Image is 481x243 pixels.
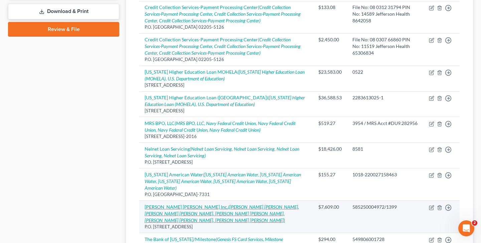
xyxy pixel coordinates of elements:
[318,120,342,127] div: $519.27
[145,133,308,140] div: [STREET_ADDRESS]-2016
[318,236,342,243] div: $294.00
[352,171,418,178] div: 1018-220027158463
[145,120,296,133] i: (MRS BPO, LLC, Navy Federal Credit Union, Navy Federal Credit Union, Navy Federal Credit Union, N...
[145,204,299,223] i: ([PERSON_NAME] [PERSON_NAME], [PERSON_NAME] [PERSON_NAME], [PERSON_NAME] [PERSON_NAME], [PERSON_N...
[318,69,342,75] div: $23,583.00
[145,82,308,88] div: [STREET_ADDRESS]
[145,191,308,198] div: P.O. [GEOGRAPHIC_DATA]-7331
[145,108,308,114] div: [STREET_ADDRESS]
[318,94,342,101] div: $36,588.53
[352,69,418,75] div: 0522
[145,120,296,133] a: MRS BPO, LLC(MRS BPO, LLC, Navy Federal Credit Union, Navy Federal Credit Union, Navy Federal Cre...
[352,36,418,56] div: File No: 08 0307 66860 PIN No: 11519 Jefferson Health 65306834
[472,220,477,226] span: 2
[145,37,301,56] i: (Credit Collection Services-Payment Processing Center, Credit Collection Services-Payment Process...
[145,172,301,191] i: ([US_STATE] American Water, [US_STATE] American Water, [US_STATE] American Water, [US_STATE] Amer...
[318,146,342,152] div: $18,426.00
[318,4,342,11] div: $133.08
[145,204,299,223] a: [PERSON_NAME] [PERSON_NAME] Inc.([PERSON_NAME] [PERSON_NAME], [PERSON_NAME] [PERSON_NAME], [PERSO...
[318,36,342,43] div: $2,450.00
[145,95,305,107] a: [US_STATE] Higher Education Loan ([GEOGRAPHIC_DATA])([US_STATE] Higher Education Loan (MOHELA), U...
[318,204,342,210] div: $7,609.00
[352,204,418,210] div: 585250004972/1399
[145,172,301,191] a: [US_STATE] American Water([US_STATE] American Water, [US_STATE] American Water, [US_STATE] Americ...
[458,220,474,236] iframe: Intercom live chat
[352,146,418,152] div: 8581
[145,37,301,56] a: Credit Collection Services-Payment Processing Center(Credit Collection Services-Payment Processin...
[8,4,119,19] a: Download & Print
[145,159,308,165] div: P.O. [STREET_ADDRESS]
[8,22,119,37] a: Review & File
[352,236,418,243] div: 549806001728
[145,4,301,23] a: Credit Collection Services-Payment Processing Center(Credit Collection Services-Payment Processin...
[145,146,299,158] a: Nelnet Loan Servicing(Nelnet Loan Servicing, Nelnet Loan Servicing, Nelnet Loan Servicing, Nelnet...
[352,94,418,101] div: 2283613025-1
[145,4,301,23] i: (Credit Collection Services-Payment Processing Center, Credit Collection Services-Payment Process...
[145,146,299,158] i: (Nelnet Loan Servicing, Nelnet Loan Servicing, Nelnet Loan Servicing, Nelnet Loan Servicing)
[145,69,305,81] a: [US_STATE] Higher Education Loan MOHELA([US_STATE] Higher Education Loan (MOHELA), U.S. Departmen...
[145,224,308,230] div: P.O. [STREET_ADDRESS]
[318,171,342,178] div: $155.27
[352,4,418,24] div: File No: 08 0312 31794 PIN No: 14589 Jefferson Health 8642058
[352,120,418,127] div: 3954 / MRS Acct #DU9.282956
[145,24,308,30] div: P.O. [GEOGRAPHIC_DATA] 02205-5126
[145,56,308,63] div: P.O. [GEOGRAPHIC_DATA] 02205-5126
